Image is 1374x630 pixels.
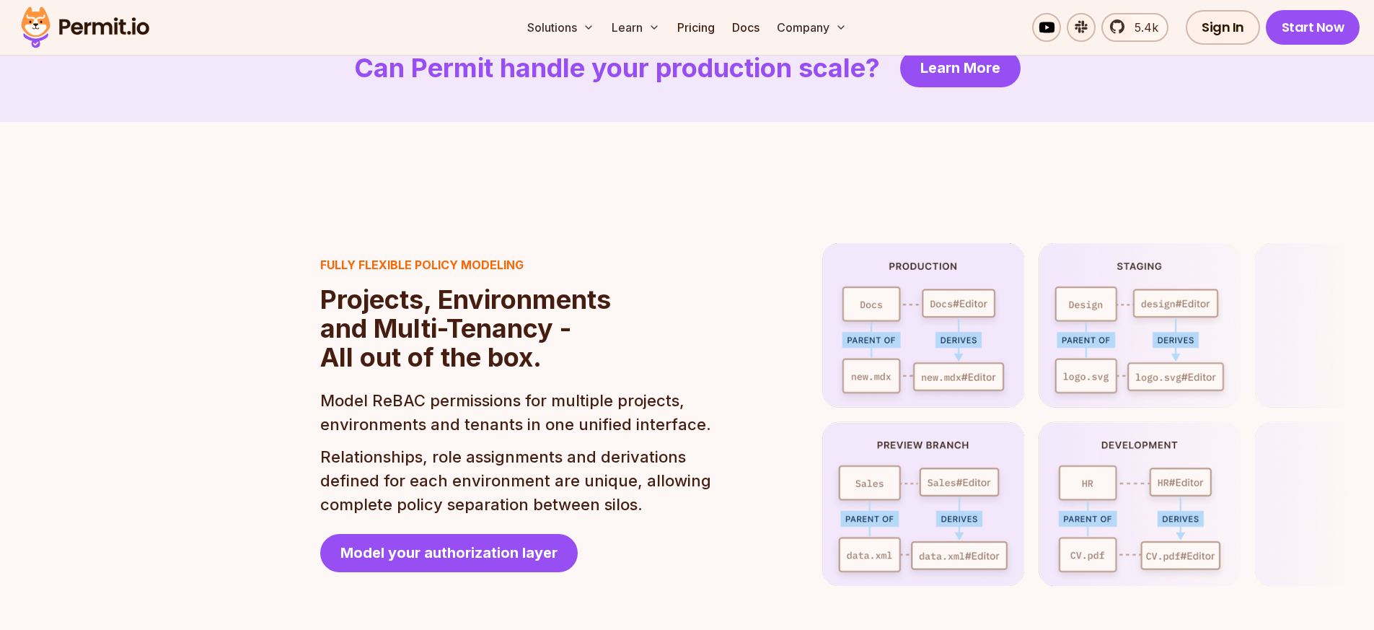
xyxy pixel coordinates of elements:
[1101,13,1168,42] a: 5.4k
[1266,10,1360,45] a: Start Now
[354,53,880,82] h2: Can Permit handle your production scale?
[320,389,714,437] p: Model ReBAC permissions for multiple projects, environments and tenants in one unified interface.
[320,256,611,274] h3: Fully flexible policy modeling
[521,13,600,42] button: Solutions
[320,534,578,572] a: Model your authorization layer
[320,285,611,372] h2: All out of the box.
[900,49,1021,87] a: Learn More
[340,543,558,563] span: Model your authorization layer
[320,285,611,314] span: Projects, Environments
[1126,19,1158,36] span: 5.4k
[771,13,853,42] button: Company
[606,13,666,42] button: Learn
[726,13,765,42] a: Docs
[920,58,1000,78] span: Learn More
[671,13,721,42] a: Pricing
[14,3,156,52] img: Permit logo
[320,445,714,517] p: Relationships, role assignments and derivations defined for each environment are unique, allowing...
[1186,10,1260,45] a: Sign In
[320,314,611,343] span: and Multi-Tenancy -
